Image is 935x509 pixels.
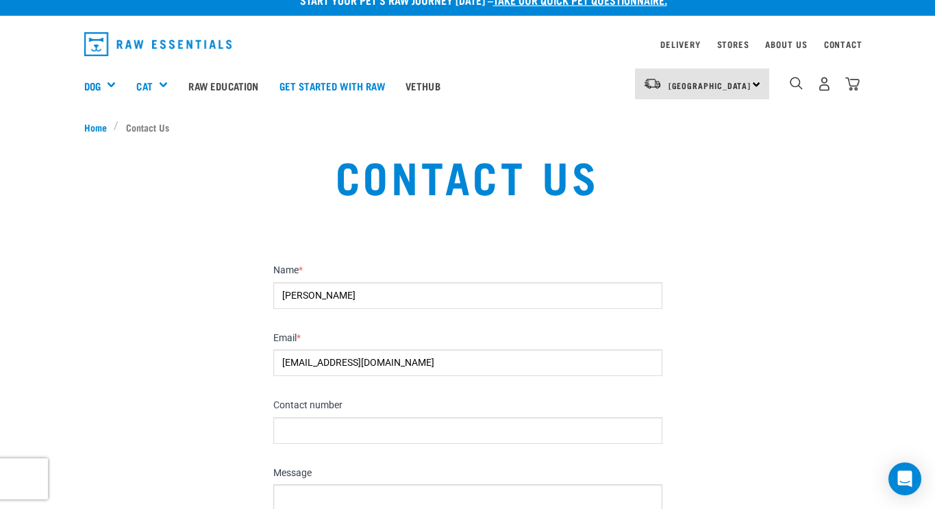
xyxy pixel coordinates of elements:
label: Message [273,467,662,480]
nav: dropdown navigation [73,27,862,62]
span: [GEOGRAPHIC_DATA] [669,83,751,88]
label: Name [273,264,662,277]
a: Raw Education [178,58,269,113]
a: Cat [136,78,152,94]
img: home-icon-1@2x.png [790,77,803,90]
img: home-icon@2x.png [845,77,860,91]
a: Dog [84,78,101,94]
h1: Contact Us [181,151,755,200]
img: van-moving.png [643,77,662,90]
label: Contact number [273,399,662,412]
img: Raw Essentials Logo [84,32,232,56]
a: Home [84,120,114,134]
div: Open Intercom Messenger [888,462,921,495]
a: Vethub [395,58,451,113]
nav: breadcrumbs [84,120,851,134]
label: Email [273,332,662,345]
img: user.png [817,77,832,91]
a: Contact [824,42,862,47]
a: Stores [717,42,749,47]
a: Get started with Raw [269,58,395,113]
a: Delivery [660,42,700,47]
a: About Us [765,42,807,47]
span: Home [84,120,107,134]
